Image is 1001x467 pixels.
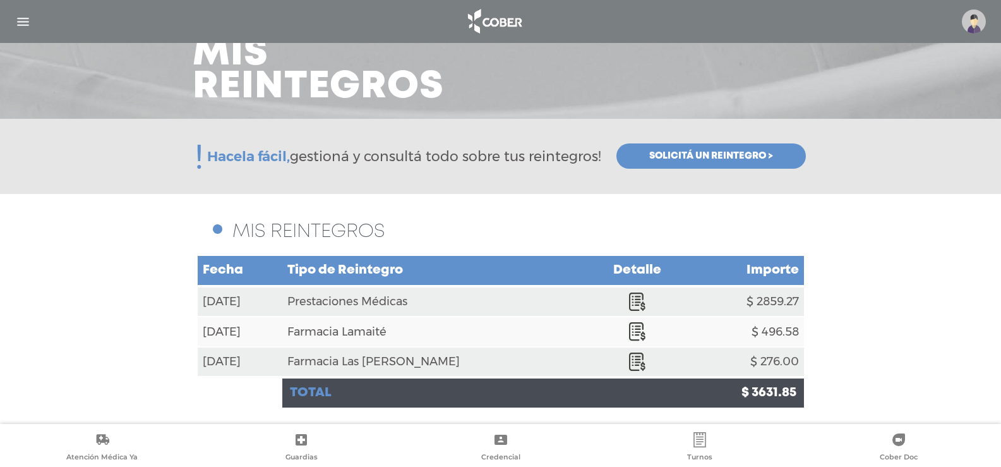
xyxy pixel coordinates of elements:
span: Turnos [687,452,712,464]
img: Cober_menu-lines-white.svg [15,14,31,30]
span: MIS REINTEGROS [232,223,385,240]
td: Importe [686,255,803,286]
td: Farmacia Las [PERSON_NAME] [282,347,589,377]
span: Hacela fácil, [207,148,290,165]
span: gestioná y consultá todo sobre tus reintegros! [207,146,601,167]
a: Credencial [401,432,600,464]
a: Solicitá un reintegro > [616,143,806,169]
td: total [282,377,686,408]
img: logo_cober_home-white.png [461,6,527,37]
a: Atención Médica Ya [3,432,201,464]
span: ! [195,145,202,168]
td: $ 276.00 [686,347,803,377]
td: Fecha [198,255,282,286]
span: Atención Médica Ya [66,452,138,464]
span: Guardias [285,452,318,464]
a: Turnos [600,432,799,464]
span: Credencial [481,452,520,464]
span: Cober Doc [880,452,918,464]
td: Farmacia Lamaité [282,317,589,346]
a: Cober Doc [800,432,998,464]
td: $ 3631.85 [686,377,803,408]
td: [DATE] [198,317,282,346]
h3: Mis reintegros [193,38,444,104]
td: Prestaciones Médicas [282,286,589,317]
td: Detalle [589,255,686,286]
td: $ 496.58 [686,317,803,346]
td: [DATE] [198,347,282,377]
td: Tipo de Reintegro [282,255,589,286]
span: Solicitá un reintegro > [649,150,773,162]
td: [DATE] [198,286,282,317]
img: profile-placeholder.svg [962,9,986,33]
a: Guardias [201,432,400,464]
td: $ 2859.27 [686,286,803,317]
